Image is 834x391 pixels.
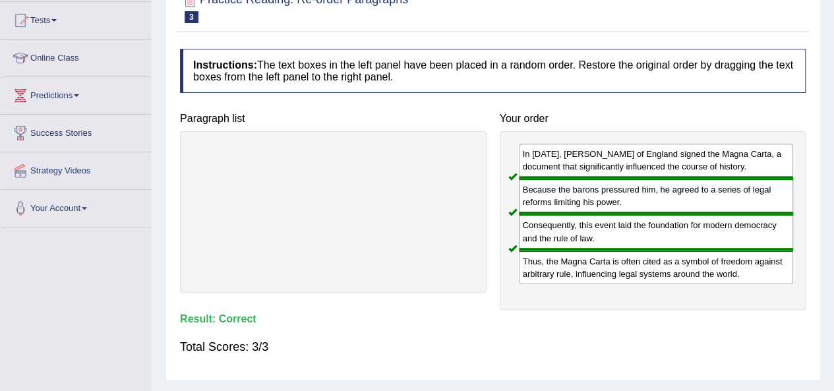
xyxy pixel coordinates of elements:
[180,49,806,93] h4: The text boxes in the left panel have been placed in a random order. Restore the original order b...
[193,59,257,71] b: Instructions:
[500,113,806,125] h4: Your order
[180,331,806,363] div: Total Scores: 3/3
[1,190,151,223] a: Your Account
[185,11,198,23] span: 3
[519,250,794,284] div: Thus, the Magna Carta is often cited as a symbol of freedom against arbitrary rule, influencing l...
[180,313,806,325] h4: Result:
[519,144,794,178] div: In [DATE], [PERSON_NAME] of England signed the Magna Carta, a document that significantly influen...
[1,77,151,110] a: Predictions
[519,214,794,249] div: Consequently, this event laid the foundation for modern democracy and the rule of law.
[1,2,151,35] a: Tests
[1,40,151,73] a: Online Class
[519,178,794,214] div: Because the barons pressured him, he agreed to a series of legal reforms limiting his power.
[180,113,487,125] h4: Paragraph list
[1,152,151,185] a: Strategy Videos
[1,115,151,148] a: Success Stories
